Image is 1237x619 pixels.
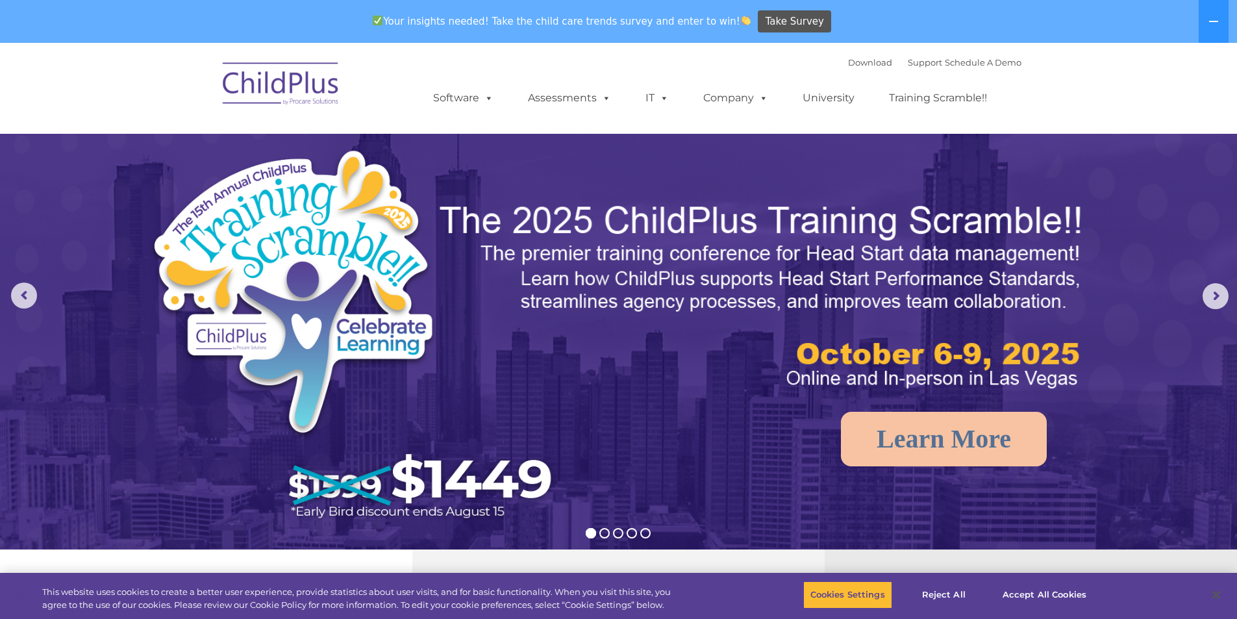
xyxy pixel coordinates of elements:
[420,85,506,111] a: Software
[181,139,236,149] span: Phone number
[42,586,681,611] div: This website uses cookies to create a better user experience, provide statistics about user visit...
[216,53,346,118] img: ChildPlus by Procare Solutions
[766,10,824,33] span: Take Survey
[995,581,1093,609] button: Accept All Cookies
[181,86,220,95] span: Last name
[903,581,984,609] button: Reject All
[841,412,1047,466] a: Learn More
[945,57,1021,68] a: Schedule A Demo
[373,16,382,25] img: ✅
[1202,581,1231,609] button: Close
[758,10,831,33] a: Take Survey
[515,85,624,111] a: Assessments
[803,581,892,609] button: Cookies Settings
[690,85,781,111] a: Company
[876,85,1000,111] a: Training Scramble!!
[848,57,892,68] a: Download
[908,57,942,68] a: Support
[632,85,682,111] a: IT
[741,16,751,25] img: 👏
[848,57,1021,68] font: |
[368,8,756,34] span: Your insights needed! Take the child care trends survey and enter to win!
[790,85,868,111] a: University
